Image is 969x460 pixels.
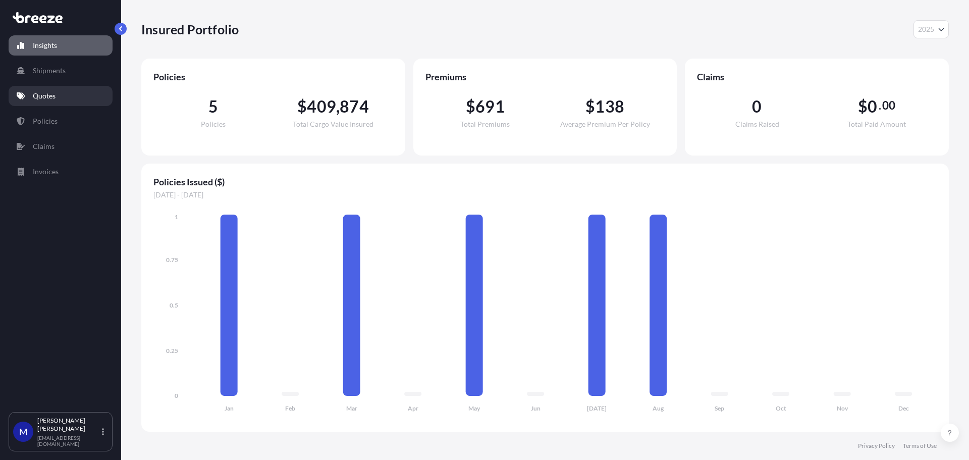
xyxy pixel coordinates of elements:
span: Total Cargo Value Insured [293,121,373,128]
span: $ [297,98,307,115]
button: Year Selector [913,20,949,38]
span: , [336,98,340,115]
a: Claims [9,136,113,157]
span: Average Premium Per Policy [560,121,650,128]
tspan: Nov [837,404,848,412]
span: 874 [340,98,369,115]
tspan: 0.25 [166,347,178,354]
p: Invoices [33,167,59,177]
tspan: Apr [408,404,418,412]
tspan: 0.75 [166,256,178,264]
a: Policies [9,111,113,131]
span: 138 [595,98,624,115]
span: 0 [868,98,877,115]
span: 409 [307,98,336,115]
span: Claims [697,71,937,83]
tspan: 1 [175,213,178,221]
p: [PERSON_NAME] [PERSON_NAME] [37,417,100,433]
p: Insights [33,40,57,50]
span: $ [858,98,868,115]
tspan: Jan [225,404,234,412]
p: Shipments [33,66,66,76]
span: M [19,427,28,437]
p: Claims [33,141,55,151]
span: $ [585,98,595,115]
tspan: Dec [898,404,909,412]
span: 2025 [918,24,934,34]
span: [DATE] - [DATE] [153,190,937,200]
a: Invoices [9,162,113,182]
tspan: Jun [531,404,541,412]
a: Terms of Use [903,442,937,450]
span: 691 [475,98,505,115]
span: 00 [882,101,895,110]
span: Claims Raised [735,121,779,128]
span: . [879,101,881,110]
span: Total Premiums [460,121,510,128]
a: Insights [9,35,113,56]
tspan: Oct [776,404,786,412]
span: Total Paid Amount [847,121,906,128]
span: Policies [153,71,393,83]
tspan: [DATE] [587,404,607,412]
tspan: May [468,404,480,412]
tspan: 0.5 [170,301,178,309]
p: Insured Portfolio [141,21,239,37]
span: Premiums [425,71,665,83]
a: Quotes [9,86,113,106]
span: $ [466,98,475,115]
tspan: Aug [653,404,664,412]
span: 5 [208,98,218,115]
tspan: 0 [175,392,178,399]
tspan: Feb [285,404,295,412]
span: 0 [752,98,762,115]
p: Policies [33,116,58,126]
a: Privacy Policy [858,442,895,450]
a: Shipments [9,61,113,81]
tspan: Sep [715,404,724,412]
p: [EMAIL_ADDRESS][DOMAIN_NAME] [37,435,100,447]
span: Policies [201,121,226,128]
tspan: Mar [346,404,357,412]
span: Policies Issued ($) [153,176,937,188]
p: Quotes [33,91,56,101]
